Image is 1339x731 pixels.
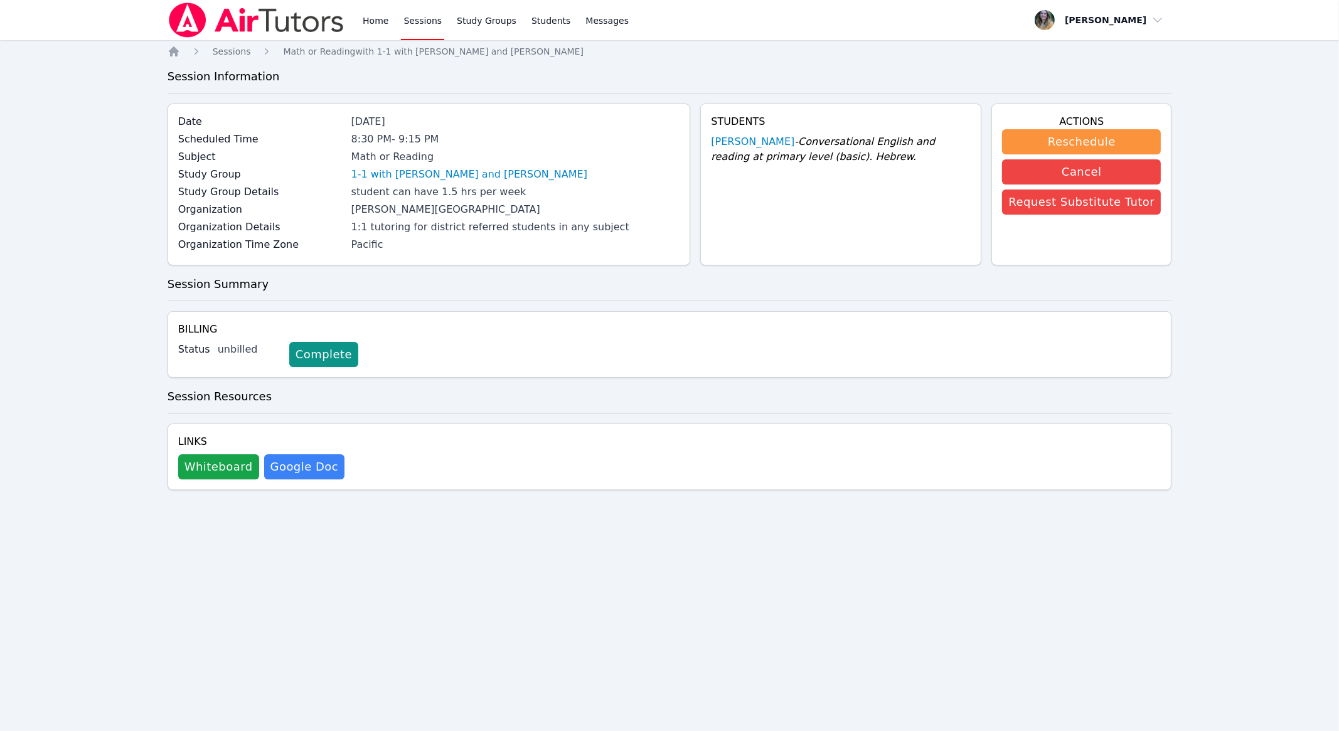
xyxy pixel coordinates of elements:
a: Google Doc [264,454,344,479]
a: Math or Readingwith 1-1 with [PERSON_NAME] and [PERSON_NAME] [283,45,584,58]
span: - Conversational English and reading at primary level (basic). Hebrew. [711,136,935,163]
h3: Session Resources [168,388,1172,405]
label: Date [178,114,344,129]
nav: Breadcrumb [168,45,1172,58]
div: [PERSON_NAME][GEOGRAPHIC_DATA] [351,202,680,217]
h4: Links [178,434,344,449]
h3: Session Information [168,68,1172,85]
div: Pacific [351,237,680,252]
label: Organization Time Zone [178,237,344,252]
span: Messages [585,14,629,27]
label: Organization Details [178,220,344,235]
span: Math or Reading with 1-1 with [PERSON_NAME] and [PERSON_NAME] [283,46,584,56]
button: Reschedule [1002,129,1161,154]
a: 1-1 with [PERSON_NAME] and [PERSON_NAME] [351,167,587,182]
label: Study Group [178,167,344,182]
h3: Session Summary [168,275,1172,293]
label: Scheduled Time [178,132,344,147]
span: Sessions [213,46,251,56]
label: Organization [178,202,344,217]
img: Air Tutors [168,3,345,38]
button: Request Substitute Tutor [1002,189,1161,215]
label: Subject [178,149,344,164]
button: Whiteboard [178,454,259,479]
label: Status [178,342,210,357]
div: student can have 1.5 hrs per week [351,184,680,200]
div: 8:30 PM - 9:15 PM [351,132,680,147]
div: [DATE] [351,114,680,129]
a: [PERSON_NAME] [711,134,794,149]
h4: Actions [1002,114,1161,129]
a: Sessions [213,45,251,58]
a: Complete [289,342,358,367]
h4: Billing [178,322,1161,337]
button: Cancel [1002,159,1161,184]
div: 1:1 tutoring for district referred students in any subject [351,220,680,235]
div: Math or Reading [351,149,680,164]
h4: Students [711,114,971,129]
div: unbilled [218,342,279,357]
label: Study Group Details [178,184,344,200]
